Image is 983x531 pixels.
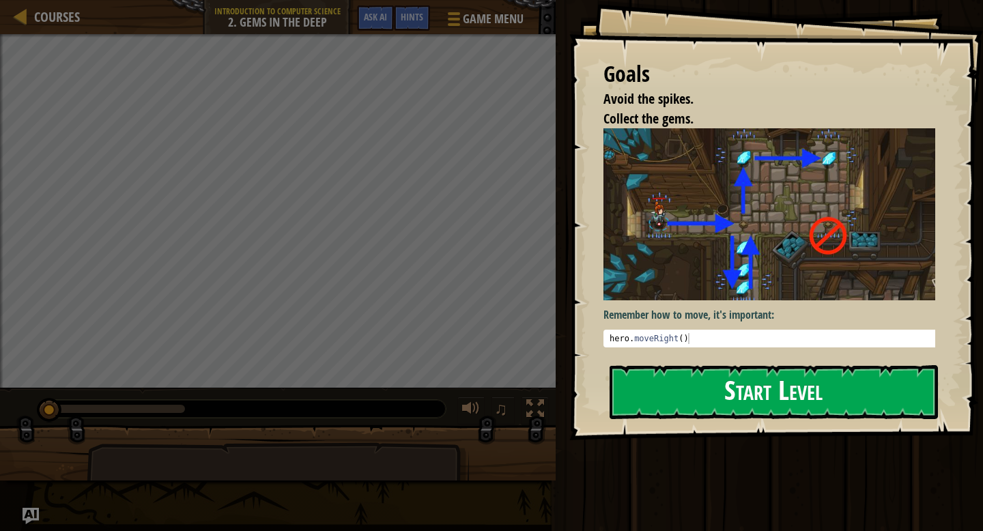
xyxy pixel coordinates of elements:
[457,397,485,425] button: Adjust volume
[27,8,80,26] a: Courses
[603,109,694,128] span: Collect the gems.
[34,8,80,26] span: Courses
[586,89,932,109] li: Avoid the spikes.
[610,365,938,419] button: Start Level
[603,307,945,323] p: Remember how to move, it's important:
[603,89,694,108] span: Avoid the spikes.
[23,508,39,524] button: Ask AI
[603,128,945,300] img: Gems in the deep
[586,109,932,129] li: Collect the gems.
[463,10,524,28] span: Game Menu
[364,10,387,23] span: Ask AI
[491,397,515,425] button: ♫
[522,397,549,425] button: Toggle fullscreen
[437,5,532,38] button: Game Menu
[494,399,508,419] span: ♫
[401,10,423,23] span: Hints
[603,59,935,90] div: Goals
[357,5,394,31] button: Ask AI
